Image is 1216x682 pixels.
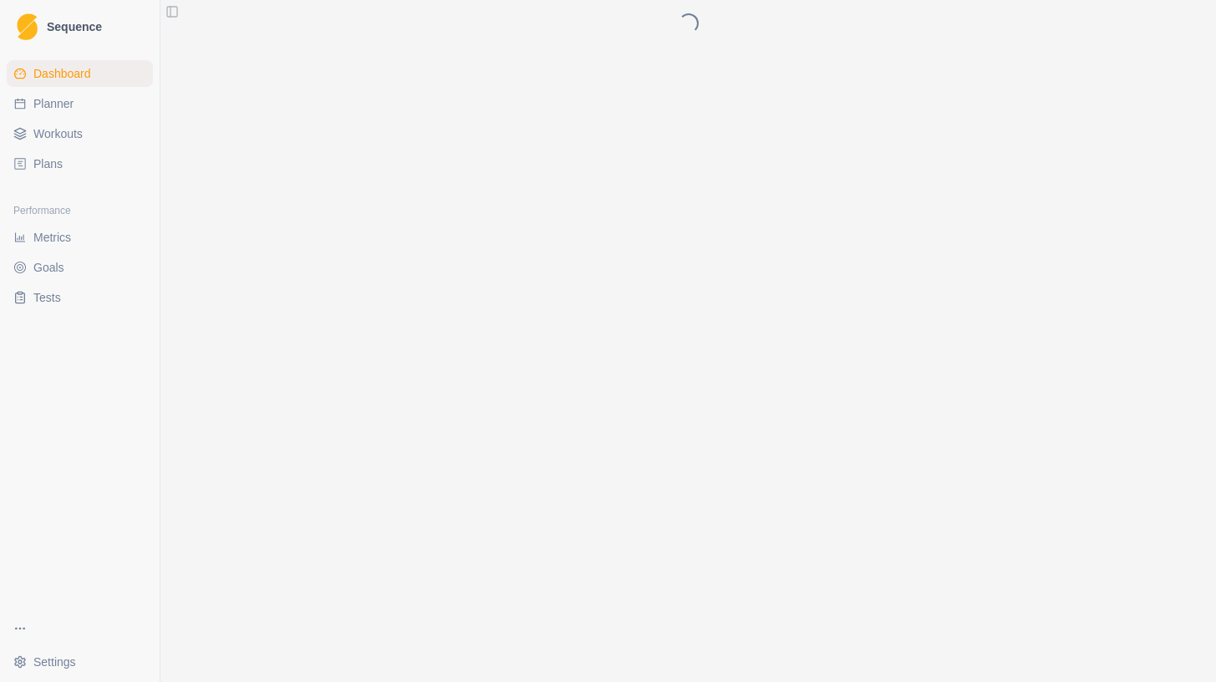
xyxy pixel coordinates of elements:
[7,254,153,281] a: Goals
[17,13,38,41] img: Logo
[47,21,102,33] span: Sequence
[7,60,153,87] a: Dashboard
[7,150,153,177] a: Plans
[33,95,74,112] span: Planner
[7,284,153,311] a: Tests
[33,155,63,172] span: Plans
[7,197,153,224] div: Performance
[33,65,91,82] span: Dashboard
[7,120,153,147] a: Workouts
[33,125,83,142] span: Workouts
[33,259,64,276] span: Goals
[7,90,153,117] a: Planner
[33,229,71,246] span: Metrics
[7,649,153,675] button: Settings
[7,224,153,251] a: Metrics
[33,289,61,306] span: Tests
[7,7,153,47] a: LogoSequence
